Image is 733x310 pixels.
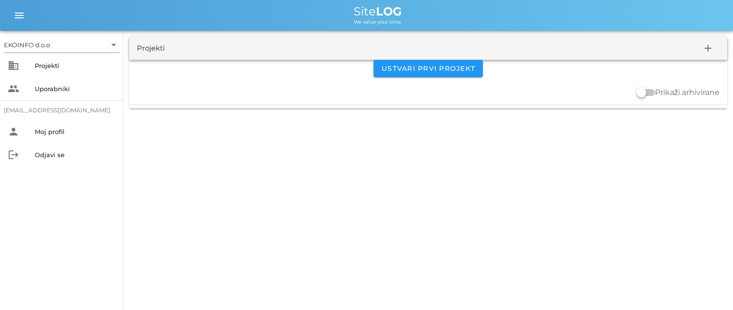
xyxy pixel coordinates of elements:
i: arrow_drop_down [108,39,120,51]
div: Projekti [35,62,116,69]
span: Site [354,4,402,18]
i: people [8,83,19,94]
div: Uporabniki [35,85,116,93]
b: LOG [376,4,402,18]
i: person [8,126,19,137]
div: Projekti [137,43,165,54]
div: EKOINFO d.o.o [4,37,120,53]
div: EKOINFO d.o.o [4,40,50,49]
i: menu [13,10,25,21]
span: Ustvari prvi projekt [381,64,475,73]
span: We value your time. [354,19,402,25]
div: Moj profil [35,128,116,135]
div: Odjavi se [35,151,116,159]
i: add [702,42,714,54]
label: Prikaži arhivirane [655,88,720,97]
i: business [8,60,19,71]
button: Ustvari prvi projekt [373,60,483,77]
i: logout [8,149,19,161]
